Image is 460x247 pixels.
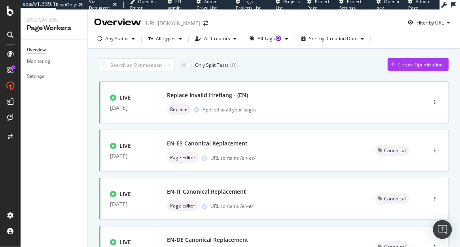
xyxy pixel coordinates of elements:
[167,91,248,99] div: Replace Invalid Hreflang - (EN)
[398,61,443,68] div: Create Optimization
[119,142,131,150] div: LIVE
[110,153,148,159] div: [DATE]
[167,104,191,115] div: neutral label
[119,94,131,102] div: LIVE
[388,58,449,71] button: Create Optimization
[210,155,356,161] div: URL contains /en-es/
[119,190,131,198] div: LIVE
[417,19,444,26] div: Filter by URL
[119,238,131,246] div: LIVE
[203,21,208,26] div: arrow-right-arrow-left
[375,193,409,204] div: neutral label
[27,57,82,66] a: Monitoring
[27,46,82,54] a: Overview
[195,62,229,68] div: Only Split Tests
[27,57,50,66] div: Monitoring
[27,24,81,33] div: PageWorkers
[384,148,406,153] span: Canonical
[298,32,367,45] button: Sort by: Creation Date
[167,200,199,211] div: neutral label
[94,32,138,45] button: Any Status
[230,61,237,69] div: ( 0 )
[27,72,44,81] div: Settings
[167,236,248,244] div: EN-DE Canonical Replacement
[170,204,195,208] span: Page Editor
[210,203,356,209] div: URL contains /en-it/
[405,16,454,29] button: Filter by URL
[433,220,452,239] div: Open Intercom Messenger
[145,32,185,45] button: All Types
[309,36,358,41] div: Sort by: Creation Date
[257,36,282,41] div: All Tags
[246,32,292,45] button: All TagsTooltip anchor
[110,105,148,111] div: [DATE]
[167,152,199,163] div: neutral label
[275,35,282,42] div: Tooltip anchor
[156,36,176,41] div: All Types
[94,16,141,29] div: Overview
[170,107,187,112] span: Replace
[27,46,46,54] div: Overview
[27,72,82,81] a: Settings
[167,140,248,147] div: EN-ES Canonical Replacement
[167,188,246,196] div: EN-IT Canonical Replacement
[105,36,129,41] div: Any Status
[375,145,409,156] div: neutral label
[170,155,195,160] span: Page Editor
[144,19,200,27] div: [URL][DOMAIN_NAME]
[99,58,175,72] input: Search an Optimization
[203,106,257,113] div: Applied to all your pages
[27,16,81,24] div: Activation
[192,32,240,45] button: All Creators
[56,2,77,8] div: ReadOnly:
[110,201,148,207] div: [DATE]
[384,196,406,201] span: Canonical
[204,36,230,41] div: All Creators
